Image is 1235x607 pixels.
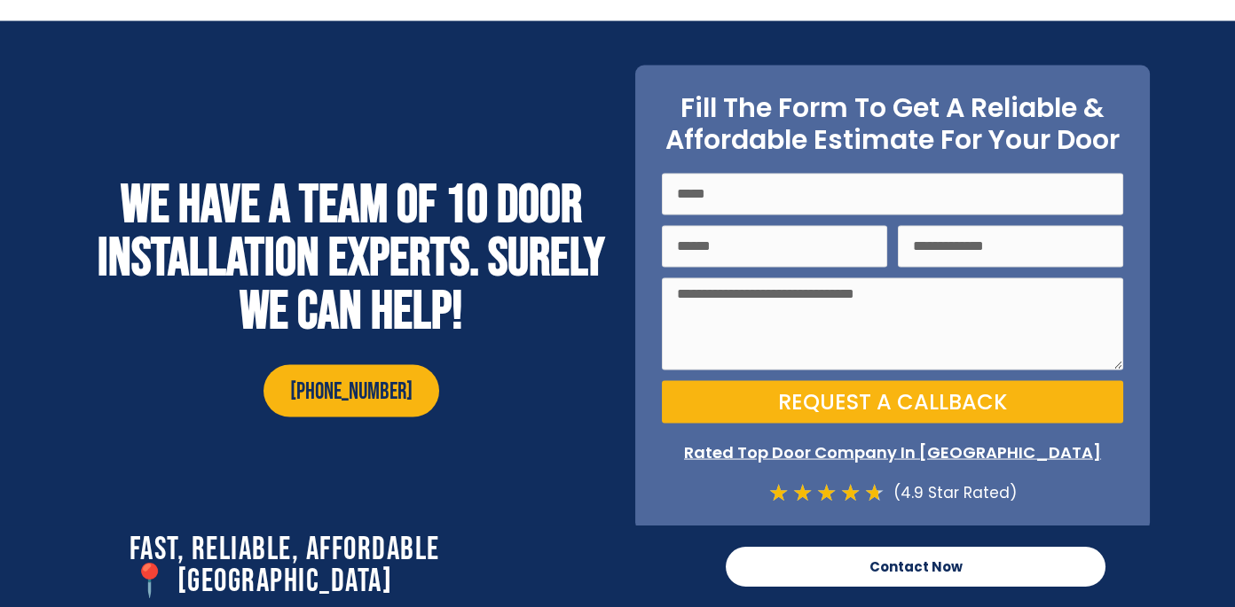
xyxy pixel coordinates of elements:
[662,441,1123,463] p: Rated Top Door Company In [GEOGRAPHIC_DATA]
[792,481,813,505] i: ★
[94,179,609,339] h2: WE HAVE A TEAM OF 10 DOOR installation EXPERTS. SURELY WE CAN HELP!
[885,481,1017,505] div: (4.9 Star Rated)
[778,392,1007,413] span: Request a Callback
[864,481,885,505] i: ★
[290,378,413,407] span: [PHONE_NUMBER]
[768,481,789,505] i: ★
[726,547,1105,587] a: Contact Now
[816,481,837,505] i: ★
[662,92,1123,156] h2: Fill The Form To Get A Reliable & Affordable Estimate For Your Door
[662,174,1123,434] form: On Point Locksmith
[768,481,885,505] div: 4.7/5
[130,534,708,598] h2: Fast, Reliable, Affordable 📍 [GEOGRAPHIC_DATA]
[869,560,962,573] span: Contact Now
[840,481,861,505] i: ★
[264,365,439,417] a: [PHONE_NUMBER]
[662,381,1123,424] button: Request a Callback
